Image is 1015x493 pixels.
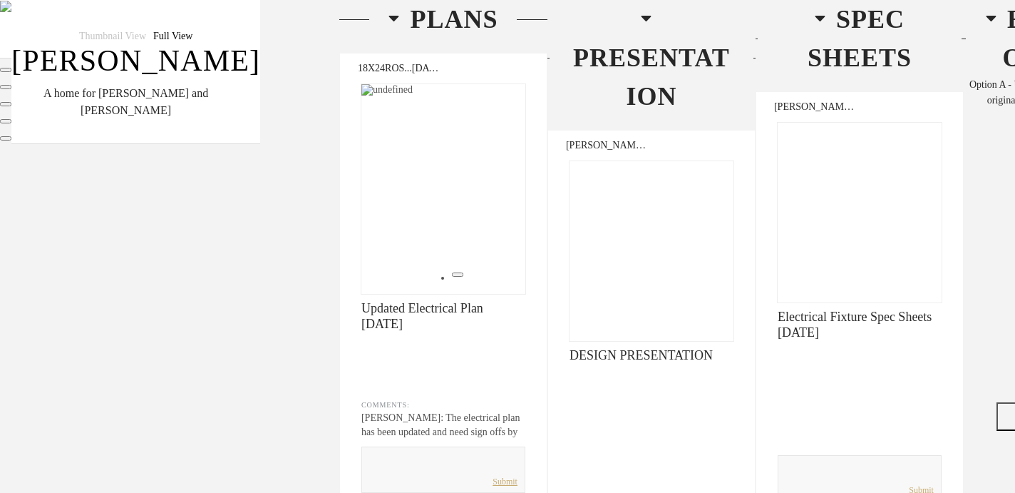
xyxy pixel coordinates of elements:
div: A home for [PERSON_NAME] and [PERSON_NAME] [11,85,240,119]
a: Submit [493,474,517,489]
span: PRESENTATION [573,44,730,111]
span: Updated Electrical Plan [DATE] [361,300,525,332]
button: 1 [452,273,463,277]
span: DESIGN PRESENTATION [570,347,733,363]
button: [PERSON_NAME] El...[DATE].pdf [774,101,856,113]
p: Full View [153,29,192,44]
p: Thumbnail View [79,29,146,44]
div: [PERSON_NAME]: The electrical plan has been updated and need sign offs by homeow... [361,411,525,454]
button: [PERSON_NAME] DE...[DATE] .pdf [566,140,648,151]
button: 18X24ROS...[DATE].pdf [358,63,440,74]
div: Comments: [361,398,525,412]
span: Electrical Fixture Spec Sheets [DATE] [778,309,942,340]
span: Spec Sheets [808,5,912,72]
div: [PERSON_NAME] [11,44,260,77]
span: Plans [410,5,498,34]
div: 0 [361,84,525,263]
img: undefined [361,84,525,263]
